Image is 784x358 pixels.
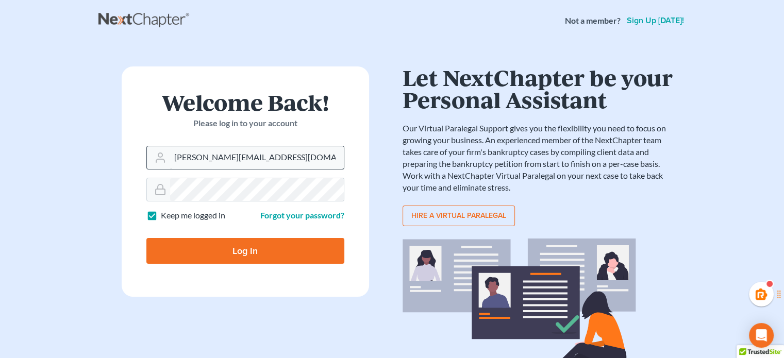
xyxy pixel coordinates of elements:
a: Sign up [DATE]! [625,16,686,25]
strong: Not a member? [565,15,621,27]
a: Hire a virtual paralegal [403,206,515,226]
p: Please log in to your account [146,117,344,129]
h1: Welcome Back! [146,91,344,113]
h1: Let NextChapter be your Personal Assistant [403,66,676,110]
a: Forgot your password? [260,210,344,220]
label: Keep me logged in [161,210,225,221]
input: Log In [146,238,344,264]
input: Email Address [170,146,344,169]
div: Open Intercom Messenger [749,323,774,348]
p: Our Virtual Paralegal Support gives you the flexibility you need to focus on growing your busines... [403,123,676,193]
